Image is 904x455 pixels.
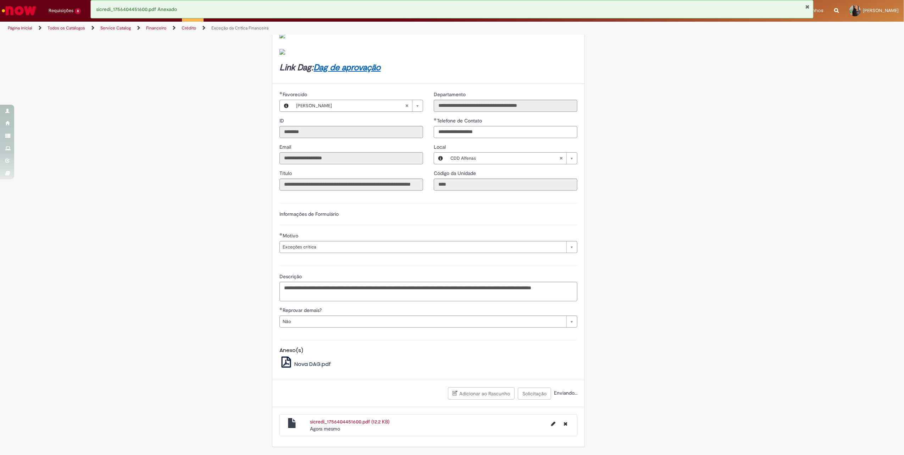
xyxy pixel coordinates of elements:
[556,153,566,164] abbr: Limpar campo Local
[283,316,563,327] span: Não
[296,100,405,111] span: [PERSON_NAME]
[279,347,577,353] h5: Anexo(s)
[146,25,166,31] a: Financeiro
[48,25,85,31] a: Todos os Catálogos
[310,426,340,432] time: 28/08/2025 17:34:13
[863,7,899,13] span: [PERSON_NAME]
[279,360,331,368] a: Nova DAG.pdf
[279,179,423,191] input: Título
[75,8,81,14] span: 8
[283,91,309,98] span: Necessários - Favorecido
[283,307,323,313] span: Reprovar demais?
[434,144,447,150] span: Local
[96,6,177,12] span: sicredi_1756404451600.pdf Anexado
[447,153,577,164] a: CDD AlfenasLimpar campo Local
[279,92,283,94] span: Obrigatório Preenchido
[279,170,293,176] span: Somente leitura - Título
[434,91,467,98] label: Somente leitura - Departamento
[5,22,597,35] ul: Trilhas de página
[279,143,293,150] label: Somente leitura - Email
[294,360,331,368] span: Nova DAG.pdf
[279,144,293,150] span: Somente leitura - Email
[49,7,73,14] span: Requisições
[280,100,293,111] button: Favorecido, Visualizar este registro Cyane Oliveira Elias Silvestre
[279,33,285,38] img: sys_attachment.do
[182,25,196,31] a: Crédito
[293,100,423,111] a: [PERSON_NAME]Limpar campo Favorecido
[279,282,577,301] textarea: Descrição
[434,153,447,164] button: Local, Visualizar este registro CDD Alfenas
[450,153,559,164] span: CDD Alfenas
[434,118,437,121] span: Obrigatório Preenchido
[553,390,577,396] span: Enviando...
[1,4,37,18] img: ServiceNow
[279,273,303,280] span: Descrição
[100,25,131,31] a: Service Catalog
[279,170,293,177] label: Somente leitura - Título
[283,232,300,239] span: Motivo
[559,418,572,429] button: Excluir sicredi_1756404451600.pdf
[547,418,560,429] button: Editar nome de arquivo sicredi_1756404451600.pdf
[279,126,423,138] input: ID
[434,100,577,112] input: Departamento
[279,49,285,55] img: sys_attachment.do
[434,170,477,177] label: Somente leitura - Código da Unidade
[283,241,563,253] span: Exceções crítica
[805,4,810,10] button: Fechar Notificação
[310,418,389,425] a: sicredi_1756404451600.pdf (12.2 KB)
[279,152,423,164] input: Email
[314,62,381,73] a: Dag de aprovação
[211,25,268,31] a: Exceção da Crítica Financeira
[437,117,483,124] span: Telefone de Contato
[279,211,339,217] label: Informações de Formulário
[434,170,477,176] span: Somente leitura - Código da Unidade
[401,100,412,111] abbr: Limpar campo Favorecido
[279,62,381,73] strong: Link Dag:
[434,126,577,138] input: Telefone de Contato
[310,426,340,432] span: Agora mesmo
[279,307,283,310] span: Obrigatório Preenchido
[279,233,283,236] span: Obrigatório Preenchido
[8,25,32,31] a: Página inicial
[279,117,285,124] label: Somente leitura - ID
[434,179,577,191] input: Código da Unidade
